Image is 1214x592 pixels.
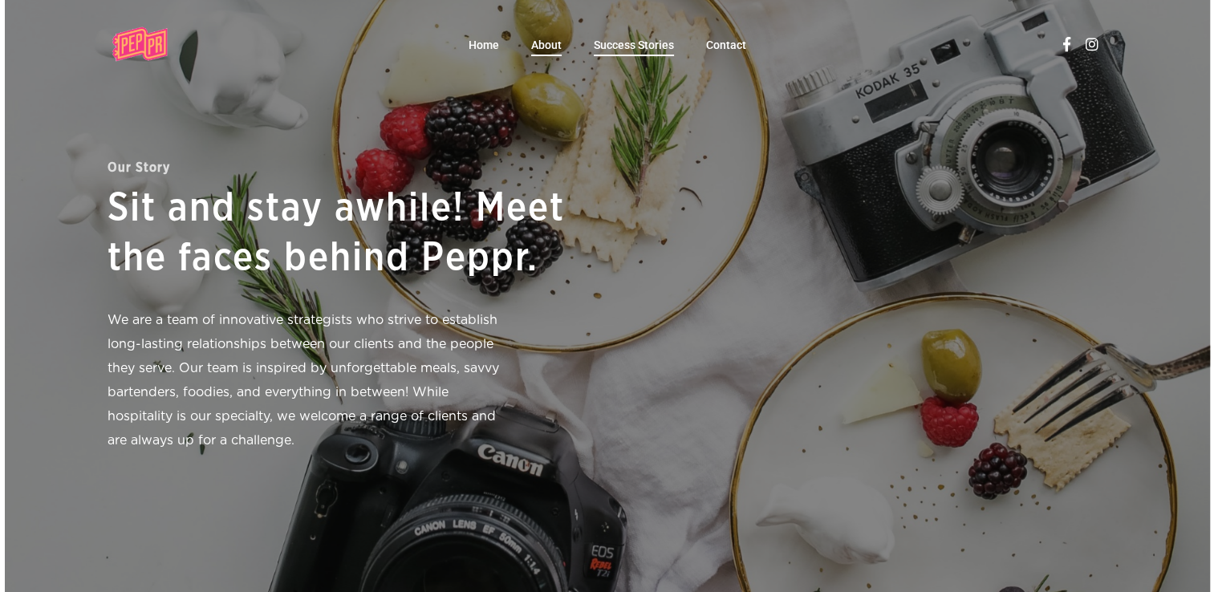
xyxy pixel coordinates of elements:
a: Home [469,39,499,51]
h2: Sit and stay awhile! Meet the faces behind Peppr. [108,184,597,283]
a: Contact [706,39,746,51]
p: We are a team of innovative strategists who strive to establish long-lasting relationships betwee... [108,308,514,452]
h5: Our Story [108,158,597,178]
a: About [531,39,562,51]
a: Success Stories [594,39,674,51]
